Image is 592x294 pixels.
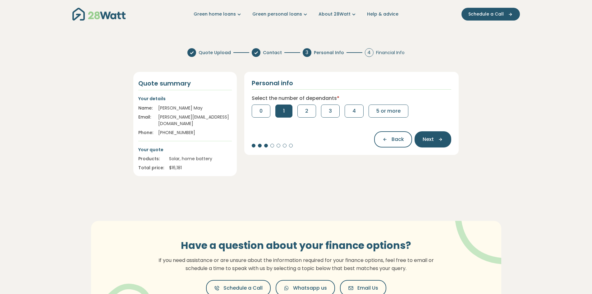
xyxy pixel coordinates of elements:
[439,204,520,264] img: vector
[365,48,374,57] div: 4
[252,79,293,87] h2: Personal info
[305,107,308,115] span: 2
[297,105,316,118] button: 2
[321,105,340,118] button: 3
[158,105,232,111] div: [PERSON_NAME] May
[223,284,263,292] span: Schedule a Call
[155,256,438,272] p: If you need assistance or are unsure about the information required for your finance options, fee...
[72,8,126,21] img: 28Watt
[376,107,401,115] span: 5 or more
[369,105,408,118] button: 5 or more
[374,131,412,147] button: Back
[329,107,332,115] span: 3
[415,131,451,147] button: Next
[314,49,344,56] span: Personal Info
[138,95,232,102] p: Your details
[252,95,339,102] label: Select the number of dependants
[468,11,504,17] span: Schedule a Call
[392,136,404,143] span: Back
[303,48,311,57] div: 3
[158,114,232,127] div: [PERSON_NAME][EMAIL_ADDRESS][DOMAIN_NAME]
[72,6,520,22] nav: Main navigation
[155,240,438,251] h3: Have a question about your finance options?
[367,11,398,17] a: Help & advice
[376,49,405,56] span: Financial Info
[199,49,231,56] span: Quote Upload
[169,156,232,162] div: Solar, home battery
[138,114,153,127] div: Email:
[283,107,285,115] span: 1
[138,165,164,171] div: Total price:
[345,105,364,118] button: 4
[263,49,282,56] span: Contact
[252,11,309,17] a: Green personal loans
[275,105,292,118] button: 1
[252,105,270,118] button: 0
[138,156,164,162] div: Products:
[461,8,520,21] button: Schedule a Call
[138,146,232,153] p: Your quote
[194,11,242,17] a: Green home loans
[319,11,357,17] a: About 28Watt
[158,129,232,136] div: [PHONE_NUMBER]
[138,105,153,111] div: Name:
[293,284,327,292] span: Whatsapp us
[352,107,356,115] span: 4
[259,107,263,115] span: 0
[138,79,232,87] h4: Quote summary
[169,165,232,171] div: $ 16,181
[357,284,378,292] span: Email Us
[138,129,153,136] div: Phone:
[423,136,434,143] span: Next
